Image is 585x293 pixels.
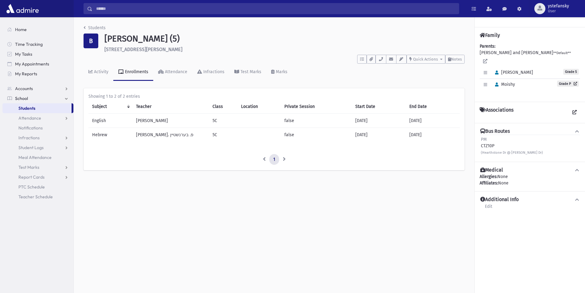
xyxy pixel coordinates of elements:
td: 5C [209,113,237,128]
span: Student Logs [18,145,44,150]
td: 5C [209,128,237,142]
td: false [281,128,352,142]
a: PTC Schedule [2,182,73,192]
h4: Family [480,32,500,38]
a: Notifications [2,123,73,133]
th: Private Session [281,100,352,114]
td: [PERSON_NAME] [132,113,209,128]
div: B [84,34,98,48]
b: Allergies: [480,174,497,179]
th: Location [237,100,281,114]
a: My Tasks [2,49,73,59]
th: Start Date [352,100,405,114]
div: Attendance [164,69,187,74]
span: Quick Actions [413,57,438,61]
a: Grade P [557,81,579,87]
span: Time Tracking [15,42,43,47]
button: Notes [445,55,465,64]
a: Enrollments [113,64,153,81]
div: [PERSON_NAME] and [PERSON_NAME] [480,43,580,97]
th: Teacher [132,100,209,114]
a: Time Tracking [2,39,73,49]
button: Additional Info [480,196,580,203]
a: Infractions [192,64,229,81]
span: PM [481,137,487,142]
small: (Hearthstone Dr @ [PERSON_NAME] Dr) [481,151,543,155]
nav: breadcrumb [84,25,106,34]
h4: Additional Info [480,196,519,203]
span: Attendance [18,115,41,121]
th: End Date [406,100,460,114]
td: [PERSON_NAME]. פ. בערנשטיין [132,128,209,142]
b: Parents: [480,44,495,49]
td: [DATE] [406,128,460,142]
a: Edit [485,203,493,214]
td: Hebrew [88,128,132,142]
h1: [PERSON_NAME] (5) [104,34,465,44]
span: Teacher Schedule [18,194,53,200]
div: None [480,180,580,186]
td: false [281,113,352,128]
span: User [548,9,569,14]
span: My Tasks [15,51,32,57]
a: 1 [269,154,279,165]
span: PTC Schedule [18,184,45,190]
a: Marks [266,64,292,81]
span: [PERSON_NAME] [492,70,533,75]
div: Enrollments [124,69,148,74]
a: Students [84,25,106,30]
div: Activity [93,69,108,74]
span: Meal Attendance [18,155,52,160]
a: Home [2,25,73,34]
button: Bus Routes [480,128,580,135]
span: Students [18,105,35,111]
h6: [STREET_ADDRESS][PERSON_NAME] [104,46,465,52]
th: Class [209,100,237,114]
td: English [88,113,132,128]
span: Infractions [18,135,40,141]
span: Home [15,27,27,32]
div: Marks [275,69,287,74]
td: [DATE] [352,128,405,142]
a: Student Logs [2,143,73,152]
a: My Reports [2,69,73,79]
img: AdmirePro [5,2,40,15]
a: Infractions [2,133,73,143]
span: My Appointments [15,61,49,67]
div: CTZ10P [481,136,543,156]
div: Infractions [202,69,224,74]
span: Notes [451,57,462,61]
a: Attendance [2,113,73,123]
a: Activity [84,64,113,81]
span: Moishy [492,82,515,87]
a: View all Associations [569,107,580,118]
button: Medical [480,167,580,173]
span: School [15,96,28,101]
input: Search [92,3,459,14]
h4: Medical [480,167,503,173]
span: My Reports [15,71,37,77]
span: Accounts [15,86,33,91]
a: Report Cards [2,172,73,182]
h4: Bus Routes [480,128,510,135]
a: Test Marks [2,162,73,172]
td: [DATE] [406,113,460,128]
a: My Appointments [2,59,73,69]
a: Teacher Schedule [2,192,73,202]
span: Notifications [18,125,43,131]
span: Test Marks [18,164,39,170]
button: Quick Actions [407,55,445,64]
a: Meal Attendance [2,152,73,162]
span: Grade 5 [563,69,579,75]
span: ystefansky [548,4,569,9]
a: Test Marks [229,64,266,81]
a: Students [2,103,72,113]
a: Attendance [153,64,192,81]
span: Report Cards [18,174,45,180]
div: None [480,173,580,186]
td: [DATE] [352,113,405,128]
th: Subject [88,100,132,114]
b: Affiliates: [480,180,498,186]
a: School [2,93,73,103]
div: Showing 1 to 2 of 2 entries [88,93,460,100]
